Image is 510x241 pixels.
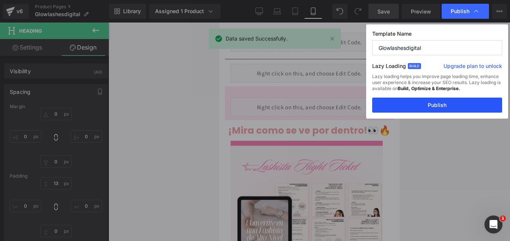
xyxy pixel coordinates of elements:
label: Template Name [372,30,502,40]
span: Build [408,63,421,69]
label: Lazy Loading [372,61,406,74]
div: Lazy loading helps you improve page loading time, enhance user experience & increase your SEO res... [372,74,502,98]
span: 1 [500,215,506,221]
strong: Build, Optimize & Enterprise. [398,86,460,91]
span: ¡Mira como se ve por dentro! [9,101,148,114]
button: Publish [372,98,502,113]
span: Publish [451,8,469,15]
a: Upgrade plan to unlock [444,62,502,73]
iframe: Intercom live chat [484,215,502,233]
h1: 👀🔥 [6,102,175,114]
